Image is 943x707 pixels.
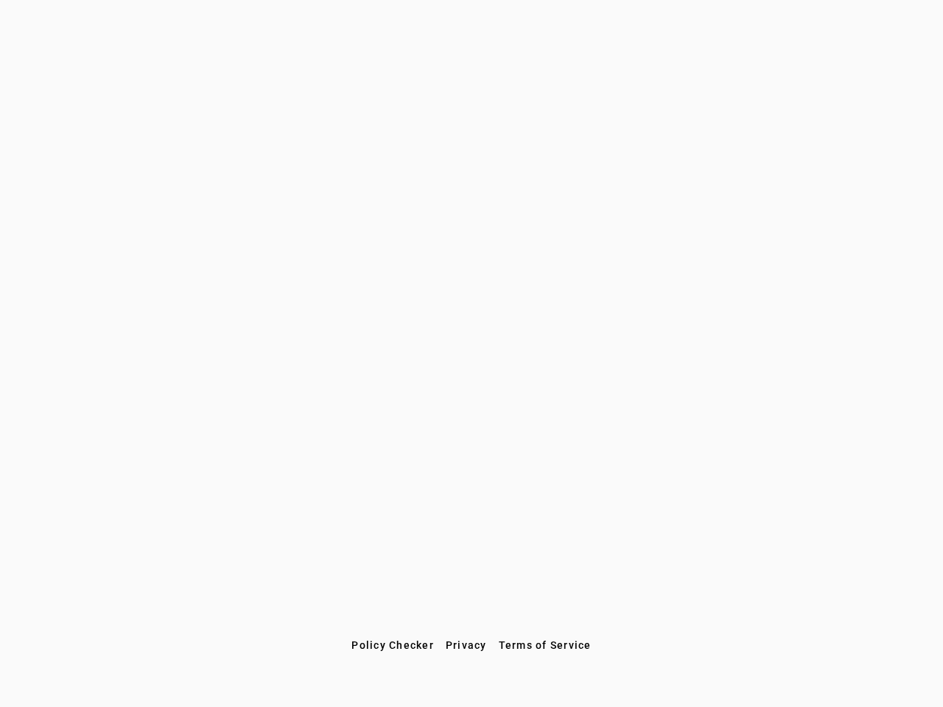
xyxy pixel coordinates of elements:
span: Privacy [446,639,487,651]
button: Privacy [440,632,493,658]
button: Terms of Service [493,632,597,658]
span: Terms of Service [499,639,592,651]
button: Policy Checker [346,632,440,658]
span: Policy Checker [351,639,434,651]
